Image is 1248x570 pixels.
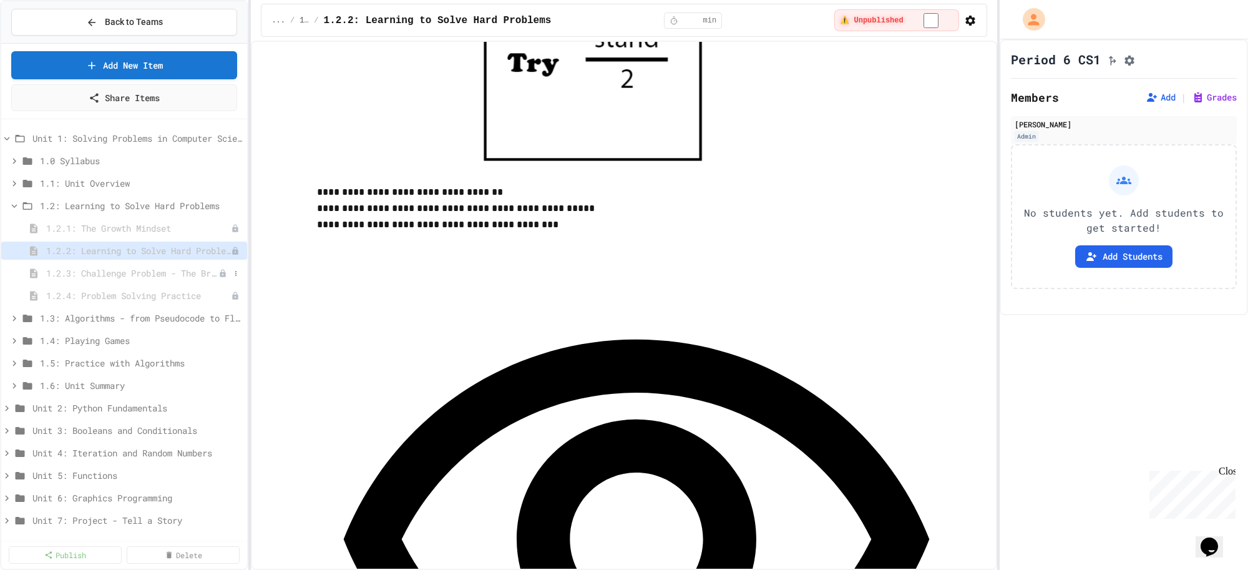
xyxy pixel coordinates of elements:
span: / [314,16,318,26]
button: Grades [1192,91,1237,104]
span: Unit 4: Iteration and Random Numbers [32,446,242,459]
span: 1.2.4: Problem Solving Practice [46,289,231,302]
span: 1.2: Learning to Solve Hard Problems [300,16,309,26]
span: 1.2.1: The Growth Mindset [46,222,231,235]
span: 1.5: Practice with Algorithms [40,356,242,370]
button: Assignment Settings [1123,52,1136,67]
button: More options [230,267,242,280]
span: Unit 6: Graphics Programming [32,491,242,504]
span: 1.2: Learning to Solve Hard Problems [40,199,242,212]
span: / [290,16,295,26]
input: publish toggle [909,13,953,28]
span: 1.4: Playing Games [40,334,242,347]
div: My Account [1010,5,1048,34]
span: ⚠️ Unpublished [840,16,903,26]
iframe: chat widget [1144,466,1236,519]
span: 1.6: Unit Summary [40,379,242,392]
span: Unit 5: Functions [32,469,242,482]
span: ... [271,16,285,26]
span: Unit 2: Python Fundamentals [32,401,242,415]
span: Unit 7: Project - Tell a Story [32,514,242,527]
button: Add Students [1075,245,1172,268]
button: Click to see fork details [1106,52,1118,67]
span: 1.2.2: Learning to Solve Hard Problems [324,13,552,28]
a: Add New Item [11,51,237,79]
h2: Members [1011,89,1059,106]
span: 1.3: Algorithms - from Pseudocode to Flowcharts [40,312,242,325]
span: min [703,16,717,26]
div: ⚠️ Students cannot see this content! Click the toggle to publish it and make it visible to your c... [834,9,958,31]
span: Back to Teams [105,16,163,29]
p: No students yet. Add students to get started! [1022,205,1226,235]
span: 1.2.3: Challenge Problem - The Bridge [46,267,218,280]
div: Unpublished [231,292,240,300]
button: Add [1146,91,1176,104]
span: Unit 3: Booleans and Conditionals [32,424,242,437]
div: Unpublished [231,224,240,233]
button: Back to Teams [11,9,237,36]
a: Publish [9,546,122,564]
div: Unpublished [231,247,240,255]
a: Delete [127,546,240,564]
span: 1.2.2: Learning to Solve Hard Problems [46,244,231,257]
span: 1.0 Syllabus [40,154,242,167]
div: [PERSON_NAME] [1015,119,1233,130]
h1: Period 6 CS1 [1011,51,1101,68]
span: | [1181,90,1187,105]
div: Chat with us now!Close [5,5,86,79]
div: Unpublished [218,269,227,278]
iframe: chat widget [1196,520,1236,558]
div: Admin [1015,131,1038,142]
span: Unit 1: Solving Problems in Computer Science [32,132,242,145]
span: 1.1: Unit Overview [40,177,242,190]
a: Share Items [11,84,237,111]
